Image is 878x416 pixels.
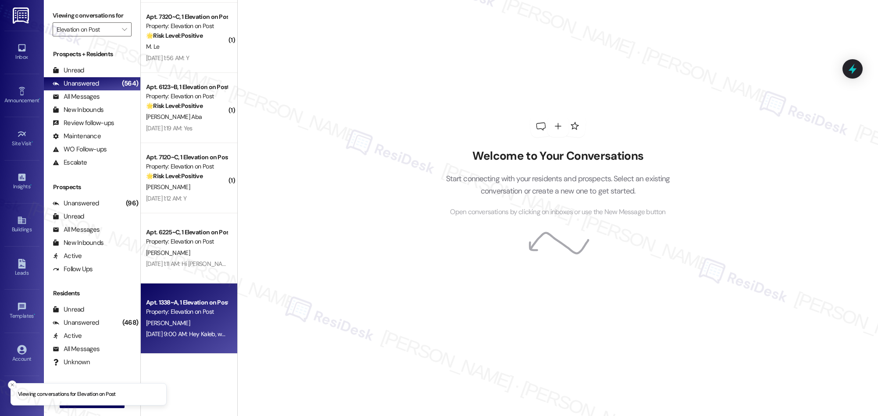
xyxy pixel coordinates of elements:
[34,312,35,318] span: •
[146,319,190,327] span: [PERSON_NAME]
[53,238,104,247] div: New Inbounds
[146,32,203,39] strong: 🌟 Risk Level: Positive
[32,139,33,145] span: •
[44,50,140,59] div: Prospects + Residents
[53,158,87,167] div: Escalate
[4,170,39,194] a: Insights •
[120,316,140,330] div: (468)
[146,12,227,22] div: Apt. 7320~C, 1 Elevation on Post
[146,102,203,110] strong: 🌟 Risk Level: Positive
[53,132,101,141] div: Maintenance
[53,92,100,101] div: All Messages
[146,43,160,50] span: M. Le
[146,249,190,257] span: [PERSON_NAME]
[146,260,772,268] div: [DATE] 1:11 AM: Hi [PERSON_NAME], a gentle reminder that your rent is due and your current balanc...
[53,199,99,208] div: Unanswered
[53,318,99,327] div: Unanswered
[146,183,190,191] span: [PERSON_NAME]
[44,183,140,192] div: Prospects
[4,127,39,151] a: Site Visit •
[146,237,227,246] div: Property: Elevation on Post
[53,118,114,128] div: Review follow-ups
[146,22,227,31] div: Property: Elevation on Post
[122,26,127,33] i: 
[53,344,100,354] div: All Messages
[4,40,39,64] a: Inbox
[53,145,107,154] div: WO Follow-ups
[30,182,32,188] span: •
[53,331,82,341] div: Active
[53,305,84,314] div: Unread
[4,342,39,366] a: Account
[146,194,186,202] div: [DATE] 1:12 AM: Y
[53,9,132,22] label: Viewing conversations for
[146,92,227,101] div: Property: Elevation on Post
[146,172,203,180] strong: 🌟 Risk Level: Positive
[120,77,140,90] div: (564)
[450,207,665,218] span: Open conversations by clicking on inboxes or use the New Message button
[53,358,90,367] div: Unknown
[146,228,227,237] div: Apt. 6225~C, 1 Elevation on Post
[57,22,118,36] input: All communities
[4,385,39,409] a: Support
[4,299,39,323] a: Templates •
[8,380,17,389] button: Close toast
[53,66,84,75] div: Unread
[53,79,99,88] div: Unanswered
[53,212,84,221] div: Unread
[18,391,116,398] p: Viewing conversations for Elevation on Post
[39,96,40,102] span: •
[4,256,39,280] a: Leads
[432,149,683,163] h2: Welcome to Your Conversations
[146,298,227,307] div: Apt. 1338~A, 1 Elevation on Post
[146,162,227,171] div: Property: Elevation on Post
[44,289,140,298] div: Residents
[53,105,104,115] div: New Inbounds
[53,265,93,274] div: Follow Ups
[146,307,227,316] div: Property: Elevation on Post
[4,213,39,237] a: Buildings
[146,54,189,62] div: [DATE] 1:56 AM: Y
[53,251,82,261] div: Active
[146,124,193,132] div: [DATE] 1:19 AM: Yes
[146,330,506,338] div: [DATE] 9:00 AM: Hey Kaleb, we appreciate your text! We'll be back at 11AM to help you out. If it'...
[146,113,202,121] span: [PERSON_NAME] Aba
[432,172,683,197] p: Start connecting with your residents and prospects. Select an existing conversation or create a n...
[53,225,100,234] div: All Messages
[146,153,227,162] div: Apt. 7120~C, 1 Elevation on Post
[124,197,140,210] div: (96)
[146,82,227,92] div: Apt. 6123~B, 1 Elevation on Post
[13,7,31,24] img: ResiDesk Logo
